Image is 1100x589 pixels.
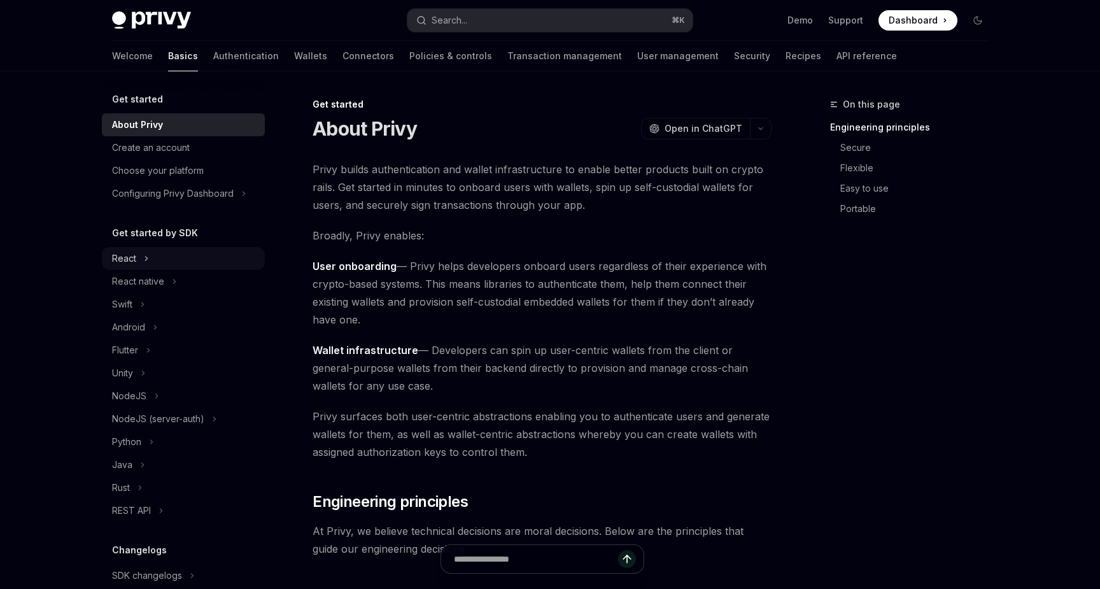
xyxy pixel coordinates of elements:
div: About Privy [112,117,163,132]
span: Privy surfaces both user-centric abstractions enabling you to authenticate users and generate wal... [313,408,772,461]
button: Toggle Flutter section [102,339,265,362]
span: Open in ChatGPT [665,122,742,135]
a: Engineering principles [830,117,998,138]
span: Broadly, Privy enables: [313,227,772,245]
h5: Get started by SDK [112,225,198,241]
a: Dashboard [878,10,957,31]
input: Ask a question... [454,545,618,573]
div: Swift [112,297,132,312]
div: Choose your platform [112,163,204,178]
a: Create an account [102,136,265,159]
span: — Privy helps developers onboard users regardless of their experience with crypto-based systems. ... [313,257,772,329]
button: Toggle Rust section [102,476,265,499]
div: Unity [112,365,133,381]
span: Dashboard [889,14,938,27]
a: Portable [830,199,998,219]
button: Toggle Android section [102,316,265,339]
button: Toggle React native section [102,270,265,293]
span: — Developers can spin up user-centric wallets from the client or general-purpose wallets from the... [313,341,772,395]
button: Toggle REST API section [102,499,265,522]
h1: About Privy [313,117,417,140]
button: Toggle Python section [102,430,265,453]
div: Configuring Privy Dashboard [112,186,234,201]
div: Python [112,434,141,450]
div: REST API [112,503,151,518]
button: Toggle Configuring Privy Dashboard section [102,182,265,205]
img: dark logo [112,11,191,29]
button: Toggle dark mode [968,10,988,31]
button: Open search [407,9,693,32]
div: Android [112,320,145,335]
a: API reference [836,41,897,71]
a: Support [828,14,863,27]
button: Toggle Unity section [102,362,265,385]
a: Security [734,41,770,71]
a: Recipes [786,41,821,71]
a: Secure [830,138,998,158]
div: Search... [432,13,467,28]
a: Policies & controls [409,41,492,71]
div: React native [112,274,164,289]
div: Get started [313,98,772,111]
div: Create an account [112,140,190,155]
button: Toggle NodeJS (server-auth) section [102,408,265,430]
div: Java [112,457,132,472]
button: Toggle React section [102,247,265,270]
div: NodeJS (server-auth) [112,411,204,427]
a: About Privy [102,113,265,136]
a: User management [637,41,719,71]
button: Toggle Java section [102,453,265,476]
button: Open in ChatGPT [641,118,750,139]
span: Engineering principles [313,492,468,512]
a: Basics [168,41,198,71]
a: Transaction management [507,41,622,71]
a: Easy to use [830,178,998,199]
a: Wallets [294,41,327,71]
strong: User onboarding [313,260,397,273]
span: At Privy, we believe technical decisions are moral decisions. Below are the principles that guide... [313,522,772,558]
a: Flexible [830,158,998,178]
div: NodeJS [112,388,146,404]
a: Authentication [213,41,279,71]
div: Rust [112,480,130,495]
button: Toggle NodeJS section [102,385,265,408]
span: On this page [843,97,900,112]
a: Welcome [112,41,153,71]
button: Send message [618,550,636,568]
span: Privy builds authentication and wallet infrastructure to enable better products built on crypto r... [313,160,772,214]
button: Toggle SDK changelogs section [102,564,265,587]
div: Flutter [112,343,138,358]
a: Choose your platform [102,159,265,182]
span: ⌘ K [672,15,685,25]
strong: Wallet infrastructure [313,344,418,357]
div: React [112,251,136,266]
button: Toggle Swift section [102,293,265,316]
h5: Get started [112,92,163,107]
h5: Changelogs [112,543,167,558]
div: SDK changelogs [112,568,182,583]
a: Connectors [342,41,394,71]
a: Demo [787,14,813,27]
